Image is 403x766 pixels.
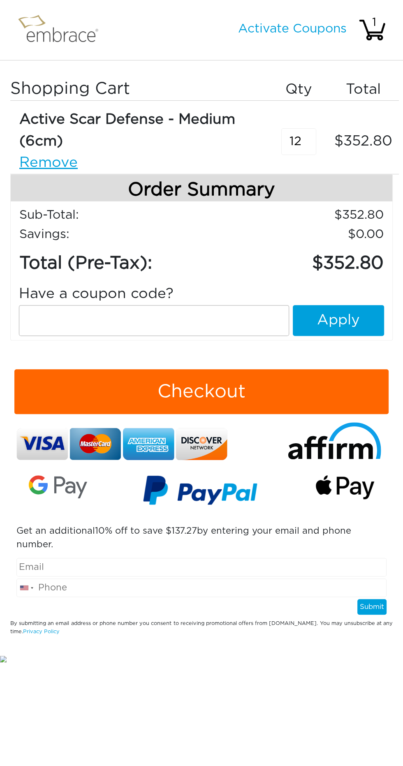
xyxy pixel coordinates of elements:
div: Total [334,79,399,101]
div: Have a coupon code? [13,283,390,305]
div: 1 [360,14,389,31]
span: 10 [95,526,105,535]
a: Activate Coupons [238,23,347,35]
td: Total (Pre-Tax): [19,244,220,278]
img: Google-Pay-Logo.svg [29,475,87,498]
span: 137.27 [171,526,197,535]
img: cart [358,16,387,44]
img: logo.png [14,10,109,50]
div: Active Scar Defense - Medium (6cm) [19,109,259,152]
p: Get an additional % off to save $ by entering your email and phone number. [16,524,387,551]
td: 352.80 [220,206,384,225]
img: fullApplePay.png [316,475,374,499]
td: 352.80 [220,244,384,278]
a: Privacy Policy [23,629,60,634]
img: credit-cards.png [16,422,227,466]
h4: Order Summary [11,175,392,201]
td: 0.00 [220,225,384,244]
input: Phone [16,579,387,597]
img: affirm-logo.svg [283,422,387,459]
span: Qty [285,79,312,101]
img: paypal-v3.png [143,469,258,516]
button: Checkout [14,369,389,414]
td: Sub-Total: [19,206,220,225]
h3: Shopping Cart [10,79,263,99]
button: Apply [293,305,384,336]
a: 1 [358,25,387,34]
div: United States: +1 [17,579,36,597]
input: Email [16,558,387,576]
span: 352.80 [334,131,392,153]
td: Savings : [19,225,220,244]
button: Submit [357,599,387,615]
a: Remove [19,152,259,174]
div: By submitting an email address or phone number you consent to receiving promotional offers from [... [10,620,393,635]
